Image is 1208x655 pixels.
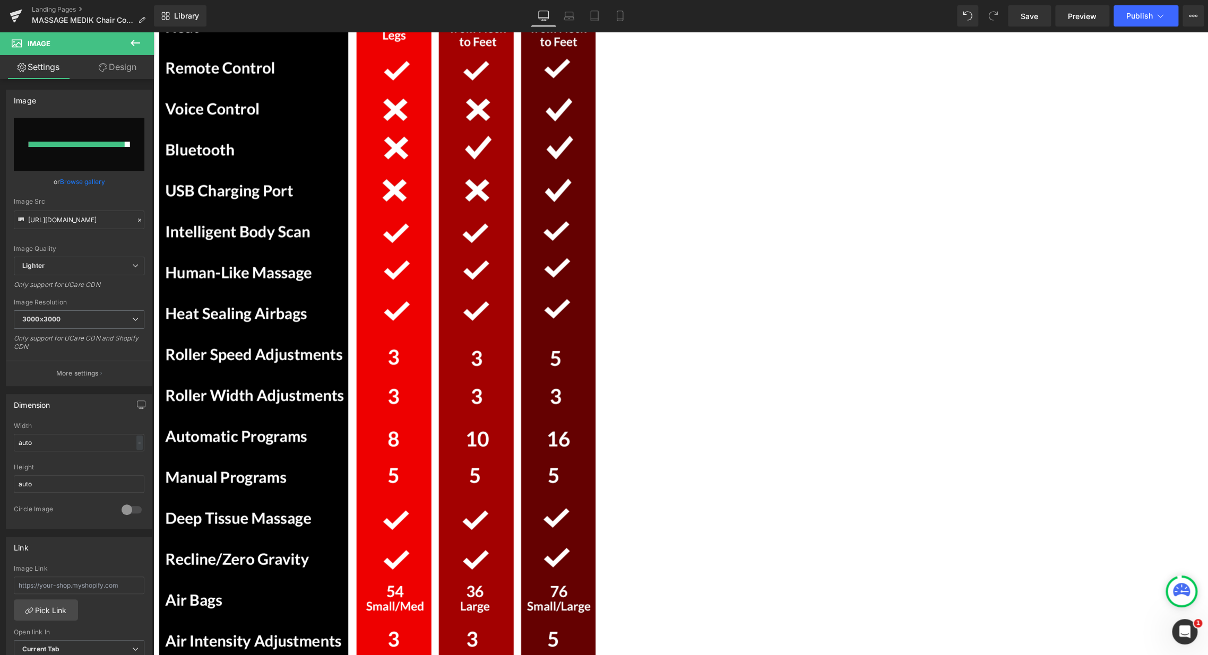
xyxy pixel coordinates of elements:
[14,281,144,296] div: Only support for UCare CDN
[79,55,156,79] a: Design
[1009,575,1047,615] iframe: Chat
[22,261,45,269] b: Lighter
[1172,619,1197,644] iframe: Intercom live chat
[14,422,144,430] div: Width
[14,90,36,105] div: Image
[28,39,50,48] span: Image
[531,5,556,27] a: Desktop
[14,475,144,493] input: auto
[153,32,1208,655] iframe: To enrich screen reader interactions, please activate Accessibility in Grammarly extension settings
[556,5,582,27] a: Laptop
[14,211,144,229] input: Link
[14,434,144,451] input: auto
[982,5,1004,27] button: Redo
[6,361,152,386] button: More settings
[1126,12,1153,20] span: Publish
[1194,619,1202,627] span: 1
[1183,5,1204,27] button: More
[1114,5,1178,27] button: Publish
[14,537,29,552] div: Link
[607,5,633,27] a: Mobile
[1021,11,1038,22] span: Save
[582,5,607,27] a: Tablet
[14,198,144,205] div: Image Src
[14,245,144,252] div: Image Quality
[14,628,144,636] div: Open link In
[14,176,144,187] div: or
[14,577,144,594] input: https://your-shop.myshopify.com
[14,299,144,306] div: Image Resolution
[1055,5,1109,27] a: Preview
[14,565,144,572] div: Image Link
[14,599,78,621] a: Pick Link
[136,435,143,450] div: -
[957,5,978,27] button: Undo
[14,395,50,409] div: Dimension
[154,5,206,27] a: New Library
[174,11,199,21] span: Library
[56,369,99,378] p: More settings
[32,5,154,14] a: Landing Pages
[60,172,105,191] a: Browse gallery
[1068,11,1097,22] span: Preview
[14,464,144,471] div: Height
[14,505,111,516] div: Circle Image
[22,645,60,653] b: Current Tab
[22,315,61,323] b: 3000x3000
[14,334,144,358] div: Only support for UCare CDN and Shopify CDN
[32,16,134,24] span: MASSAGE MEDIK Chair Comparrison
